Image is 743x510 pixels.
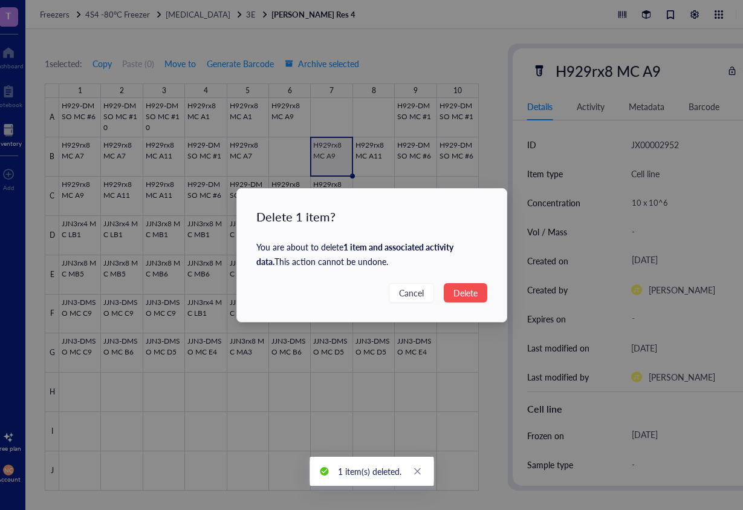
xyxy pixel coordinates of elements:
span: close [413,467,421,476]
div: Delete 1 item? [256,208,487,225]
a: Close [410,465,424,478]
div: 1 item(s) deleted. [337,465,401,478]
span: Delete [453,286,478,299]
strong: 1 item and associated activity data . [256,241,453,267]
button: Delete [444,283,487,302]
span: Cancel [399,286,424,299]
div: You are about to delete This action cannot be undone. [256,240,487,269]
button: Cancel [389,283,434,302]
